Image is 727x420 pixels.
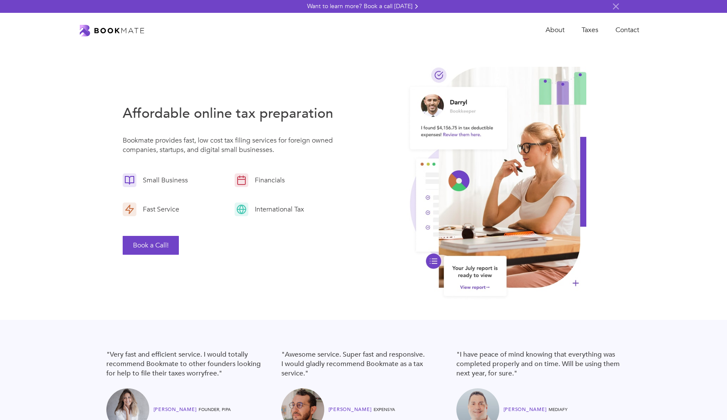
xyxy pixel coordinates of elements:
[199,405,231,415] div: FOUNDER, PIPA
[504,405,549,415] div: [PERSON_NAME]
[549,405,567,415] div: MediaFy
[248,176,287,185] div: Financials
[537,21,573,39] a: About
[374,405,395,415] div: Expensya
[80,24,144,37] a: home
[281,350,446,378] blockquote: "Awesome service. Super fast and responsive. I would gladly recommend Bookmate as a tax service."
[307,2,413,11] div: Want to learn more? Book a call [DATE]
[123,236,179,255] button: Book a Call!
[307,2,420,11] a: Want to learn more? Book a call [DATE]
[456,350,621,378] blockquote: "I have peace of mind knowing that everything was completed properly and on time. Will be using t...
[123,104,340,123] h3: Affordable online tax preparation
[154,405,199,415] div: [PERSON_NAME]
[123,136,340,159] p: Bookmate provides fast, low cost tax filing services for foreign owned companies, startups, and d...
[329,405,374,415] div: [PERSON_NAME]
[136,205,181,214] div: Fast Service
[573,21,607,39] a: Taxes
[136,176,190,185] div: Small Business
[248,205,306,214] div: International Tax
[607,21,648,39] a: Contact
[106,350,271,378] blockquote: "Very fast and efficient service. I would totally recommend Bookmate to other founders looking fo...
